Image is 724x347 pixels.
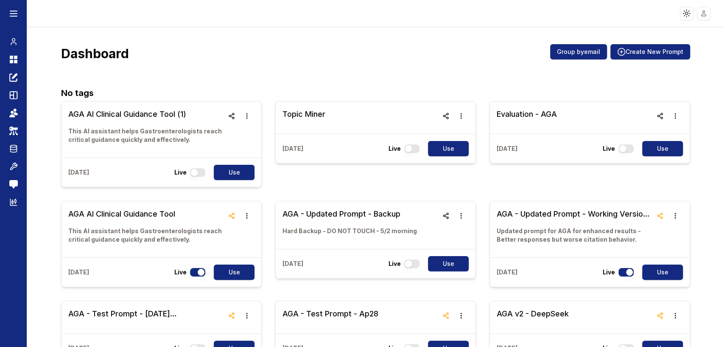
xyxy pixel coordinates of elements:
[61,46,129,61] h3: Dashboard
[68,308,224,327] a: AGA - Test Prompt - [DATE] ([PERSON_NAME]'s Edits) - better at citation, a bit robot and rigid.
[209,265,254,280] a: Use
[174,168,187,177] p: Live
[497,308,569,327] a: AGA v2 - DeepSeek
[214,165,254,180] button: Use
[68,227,224,244] p: This AI assistant helps Gastroenterologists reach critical guidance quickly and effectively.
[214,265,254,280] button: Use
[68,308,224,320] h3: AGA - Test Prompt - [DATE] ([PERSON_NAME]'s Edits) - better at citation, a bit robot and rigid.
[282,208,417,220] h3: AGA - Updated Prompt - Backup
[389,144,401,153] p: Live
[282,260,303,268] p: [DATE]
[497,208,652,220] h3: AGA - Updated Prompt - Working Version - In Progress
[497,108,557,120] h3: Evaluation - AGA
[642,265,683,280] button: Use
[282,227,417,235] p: Hard Backup - DO NOT TOUCH - 5/2 morning
[603,144,615,153] p: Live
[282,308,378,327] a: AGA - Test Prompt - Ap28
[68,127,224,144] p: This AI assistant helps Gastroenterologists reach critical guidance quickly and effectively.
[637,265,683,280] a: Use
[497,108,557,127] a: Evaluation - AGA
[282,108,325,127] a: Topic Miner
[642,141,683,156] button: Use
[637,141,683,156] a: Use
[209,165,254,180] a: Use
[603,268,615,276] p: Live
[282,144,303,153] p: [DATE]
[68,108,224,120] h3: AGA AI Clinical Guidance Tool (1)
[9,180,18,189] img: feedback
[282,108,325,120] h3: Topic Miner
[68,108,224,151] a: AGA AI Clinical Guidance Tool (1)This AI assistant helps Gastroenterologists reach critical guida...
[497,268,517,276] p: [DATE]
[68,268,89,276] p: [DATE]
[282,208,417,242] a: AGA - Updated Prompt - BackupHard Backup - DO NOT TOUCH - 5/2 morning
[698,7,710,20] img: placeholder-user.jpg
[61,87,690,99] h2: No tags
[68,208,224,251] a: AGA AI Clinical Guidance ToolThis AI assistant helps Gastroenterologists reach critical guidance ...
[550,44,607,59] button: Group byemail
[174,268,187,276] p: Live
[423,141,469,156] a: Use
[610,44,690,59] button: Create New Prompt
[68,208,224,220] h3: AGA AI Clinical Guidance Tool
[282,308,378,320] h3: AGA - Test Prompt - Ap28
[497,308,569,320] h3: AGA v2 - DeepSeek
[68,168,89,177] p: [DATE]
[428,141,469,156] button: Use
[423,256,469,271] a: Use
[497,208,652,251] a: AGA - Updated Prompt - Working Version - In ProgressUpdated prompt for AGA for enhanced results -...
[497,144,517,153] p: [DATE]
[497,227,652,244] p: Updated prompt for AGA for enhanced results - Better responses but worse citation behavior.
[389,260,401,268] p: Live
[428,256,469,271] button: Use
